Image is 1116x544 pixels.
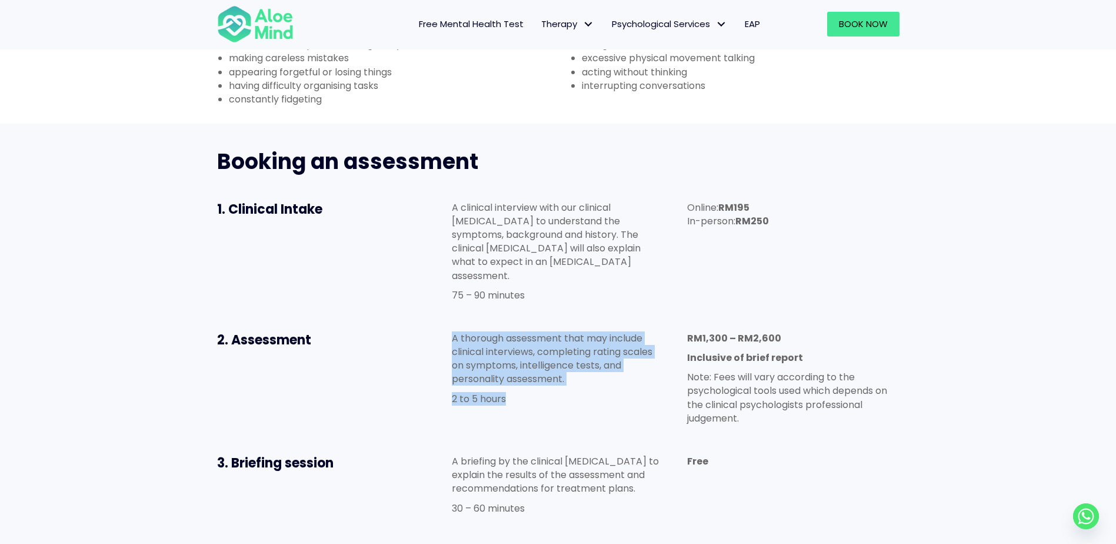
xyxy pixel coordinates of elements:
img: Aloe mind Logo [217,5,294,44]
span: Therapy: submenu [580,16,597,33]
li: appearing forgetful or losing things [229,65,558,79]
p: A clinical interview with our clinical [MEDICAL_DATA] to understand the symptoms, background and ... [452,201,664,283]
p: 2 to 5 hours [452,392,664,406]
li: acting without thinking [582,65,911,79]
span: 1. Clinical Intake [217,200,322,218]
a: Psychological ServicesPsychological Services: submenu [603,12,736,37]
b: Free [687,455,708,468]
li: constantly fidgeting [229,92,558,106]
span: EAP [745,18,760,30]
p: 30 – 60 minutes [452,502,664,515]
li: making careless mistakes [229,51,558,65]
a: Book Now [827,12,900,37]
a: Whatsapp [1073,503,1099,529]
strong: RM195 [718,201,749,214]
span: Booking an assessment [217,147,478,177]
a: EAP [736,12,769,37]
a: TherapyTherapy: submenu [532,12,603,37]
strong: Inclusive of brief report [687,351,803,364]
p: Online: In-person: [687,201,899,228]
span: Psychological Services: submenu [713,16,730,33]
a: Free Mental Health Test [410,12,532,37]
p: Note: Fees will vary according to the psychological tools used which depends on the clinical psyc... [687,370,899,425]
p: 75 – 90 minutes [452,288,664,302]
li: having difficulty organising tasks [229,79,558,92]
span: 2. Assessment [217,331,311,349]
span: Book Now [839,18,888,30]
span: Free Mental Health Test [419,18,524,30]
span: Therapy [541,18,594,30]
p: A briefing by the clinical [MEDICAL_DATA] to explain the results of the assessment and recommenda... [452,455,664,496]
span: 3. Briefing session [217,454,334,472]
p: A thorough assessment that may include clinical interviews, completing rating scales on symptoms,... [452,331,664,386]
span: Psychological Services [612,18,727,30]
strong: RM250 [735,214,769,228]
li: interrupting conversations [582,79,911,92]
li: excessive physical movement talking [582,51,911,65]
nav: Menu [309,12,769,37]
strong: RM1,300 – RM2,600 [687,331,781,345]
